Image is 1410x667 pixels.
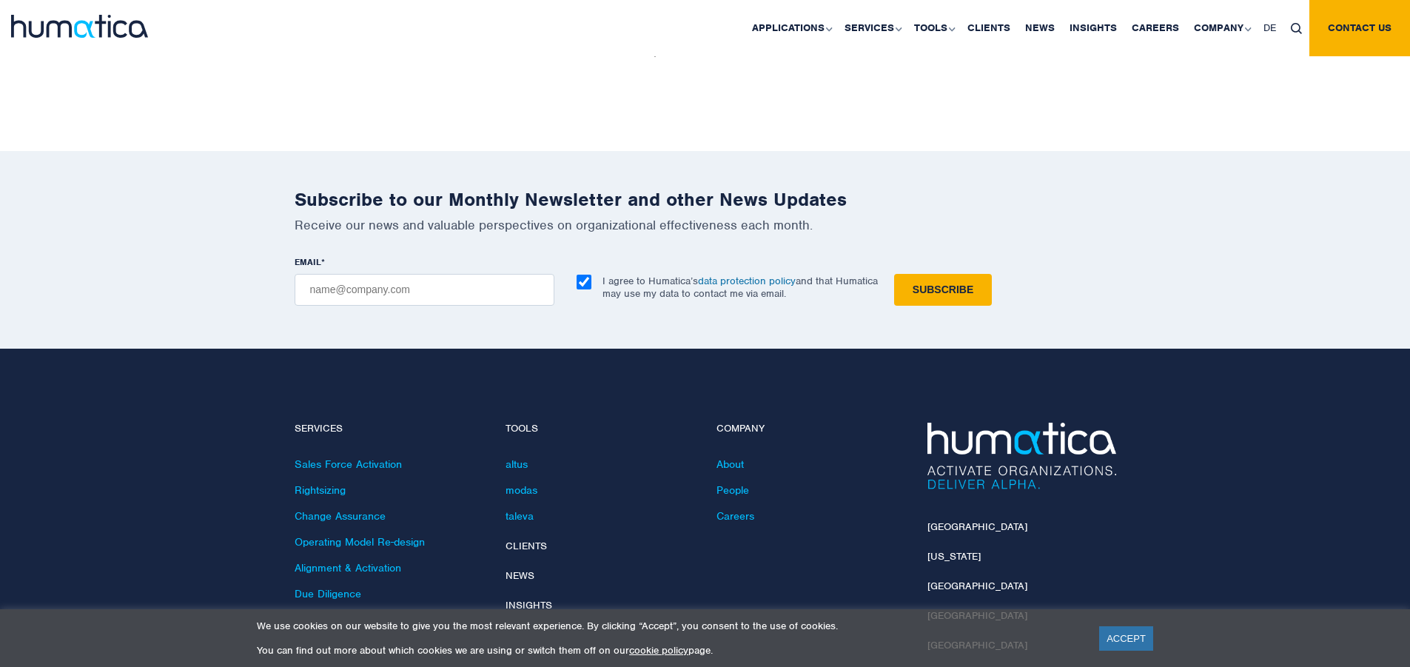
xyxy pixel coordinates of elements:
[698,275,796,287] a: data protection policy
[1291,23,1302,34] img: search_icon
[1263,21,1276,34] span: DE
[506,569,534,582] a: News
[927,423,1116,489] img: Humatica
[295,535,425,549] a: Operating Model Re-design
[927,520,1027,533] a: [GEOGRAPHIC_DATA]
[716,509,754,523] a: Careers
[1099,626,1153,651] a: ACCEPT
[927,550,981,563] a: [US_STATE]
[927,580,1027,592] a: [GEOGRAPHIC_DATA]
[295,587,361,600] a: Due Diligence
[506,423,694,435] h4: Tools
[295,256,321,268] span: EMAIL
[716,457,744,471] a: About
[506,457,528,471] a: altus
[506,509,534,523] a: taleva
[295,561,401,574] a: Alignment & Activation
[295,457,402,471] a: Sales Force Activation
[602,275,878,300] p: I agree to Humatica’s and that Humatica may use my data to contact me via email.
[295,217,1116,233] p: Receive our news and valuable perspectives on organizational effectiveness each month.
[506,599,552,611] a: Insights
[295,483,346,497] a: Rightsizing
[716,423,905,435] h4: Company
[894,274,992,306] input: Subscribe
[295,188,1116,211] h2: Subscribe to our Monthly Newsletter and other News Updates
[295,509,386,523] a: Change Assurance
[716,483,749,497] a: People
[257,620,1081,632] p: We use cookies on our website to give you the most relevant experience. By clicking “Accept”, you...
[295,423,483,435] h4: Services
[629,644,688,657] a: cookie policy
[257,644,1081,657] p: You can find out more about which cookies we are using or switch them off on our page.
[295,274,554,306] input: name@company.com
[577,275,591,289] input: I agree to Humatica’sdata protection policyand that Humatica may use my data to contact me via em...
[11,15,148,38] img: logo
[506,540,547,552] a: Clients
[506,483,537,497] a: modas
